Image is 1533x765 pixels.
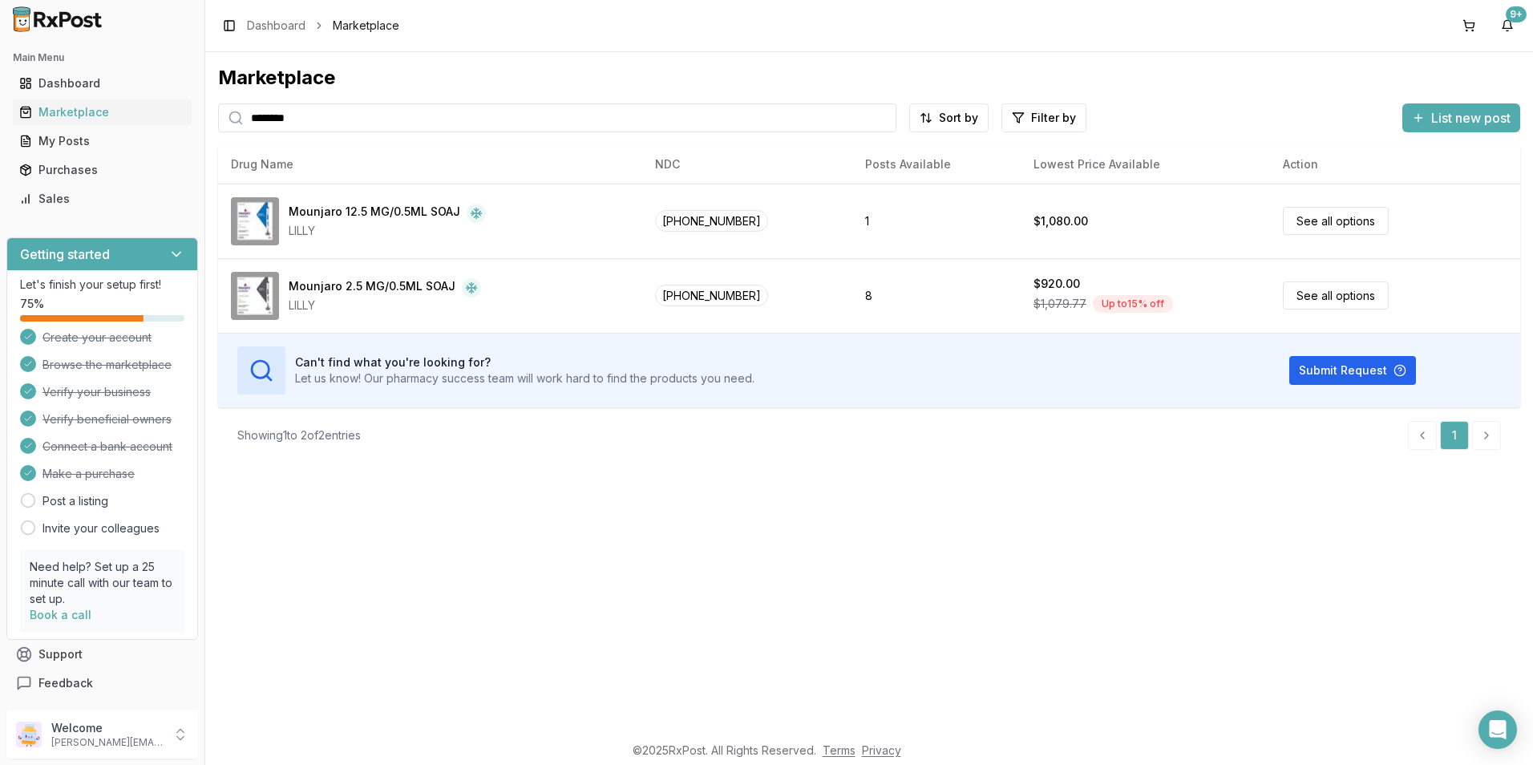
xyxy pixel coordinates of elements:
[289,278,455,297] div: Mounjaro 2.5 MG/0.5ML SOAJ
[1431,108,1511,127] span: List new post
[1402,111,1520,127] a: List new post
[42,357,172,373] span: Browse the marketplace
[237,427,361,443] div: Showing 1 to 2 of 2 entries
[862,743,901,757] a: Privacy
[289,297,481,314] div: LILLY
[13,184,192,213] a: Sales
[852,258,1021,333] td: 8
[655,210,768,232] span: [PHONE_NUMBER]
[909,103,989,132] button: Sort by
[1033,213,1088,229] div: $1,080.00
[38,675,93,691] span: Feedback
[42,466,135,482] span: Make a purchase
[939,110,978,126] span: Sort by
[333,18,399,34] span: Marketplace
[6,157,198,183] button: Purchases
[19,162,185,178] div: Purchases
[1402,103,1520,132] button: List new post
[655,285,768,306] span: [PHONE_NUMBER]
[247,18,399,34] nav: breadcrumb
[823,743,855,757] a: Terms
[51,736,163,749] p: [PERSON_NAME][EMAIL_ADDRESS][DOMAIN_NAME]
[1033,296,1086,312] span: $1,079.77
[289,204,460,223] div: Mounjaro 12.5 MG/0.5ML SOAJ
[6,640,198,669] button: Support
[6,669,198,698] button: Feedback
[1283,281,1389,310] a: See all options
[1478,710,1517,749] div: Open Intercom Messenger
[19,104,185,120] div: Marketplace
[247,18,305,34] a: Dashboard
[852,145,1021,184] th: Posts Available
[42,330,152,346] span: Create your account
[13,98,192,127] a: Marketplace
[42,439,172,455] span: Connect a bank account
[6,128,198,154] button: My Posts
[1506,6,1527,22] div: 9+
[42,411,172,427] span: Verify beneficial owners
[6,6,109,32] img: RxPost Logo
[13,156,192,184] a: Purchases
[1495,13,1520,38] button: 9+
[1408,421,1501,450] nav: pagination
[16,722,42,747] img: User avatar
[13,51,192,64] h2: Main Menu
[231,197,279,245] img: Mounjaro 12.5 MG/0.5ML SOAJ
[852,184,1021,258] td: 1
[1440,421,1469,450] a: 1
[295,354,754,370] h3: Can't find what you're looking for?
[1283,207,1389,235] a: See all options
[20,277,184,293] p: Let's finish your setup first!
[1001,103,1086,132] button: Filter by
[19,191,185,207] div: Sales
[30,608,91,621] a: Book a call
[6,99,198,125] button: Marketplace
[20,296,44,312] span: 75 %
[19,75,185,91] div: Dashboard
[1289,356,1416,385] button: Submit Request
[51,720,163,736] p: Welcome
[6,71,198,96] button: Dashboard
[218,145,642,184] th: Drug Name
[295,370,754,387] p: Let us know! Our pharmacy success team will work hard to find the products you need.
[1270,145,1520,184] th: Action
[42,520,160,536] a: Invite your colleagues
[642,145,852,184] th: NDC
[13,69,192,98] a: Dashboard
[1021,145,1270,184] th: Lowest Price Available
[1093,295,1173,313] div: Up to 15 % off
[1033,276,1080,292] div: $920.00
[289,223,486,239] div: LILLY
[30,559,175,607] p: Need help? Set up a 25 minute call with our team to set up.
[19,133,185,149] div: My Posts
[42,384,151,400] span: Verify your business
[6,186,198,212] button: Sales
[42,493,108,509] a: Post a listing
[13,127,192,156] a: My Posts
[218,65,1520,91] div: Marketplace
[1031,110,1076,126] span: Filter by
[20,245,110,264] h3: Getting started
[231,272,279,320] img: Mounjaro 2.5 MG/0.5ML SOAJ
